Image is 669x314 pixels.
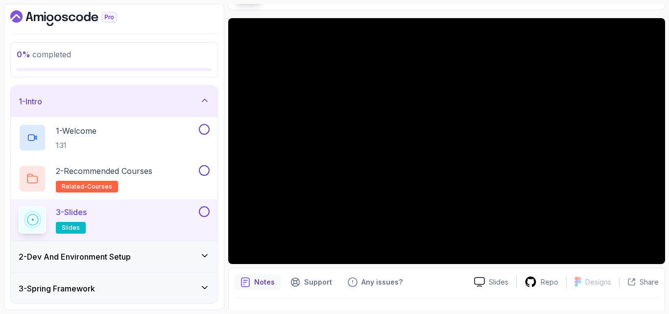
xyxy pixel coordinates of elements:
button: Support button [285,274,338,290]
p: Repo [541,277,558,287]
span: completed [17,49,71,59]
button: 2-Dev And Environment Setup [11,241,217,272]
p: 2 - Recommended Courses [56,165,152,177]
h3: 1 - Intro [19,96,42,107]
button: 3-Slidesslides [19,206,210,234]
p: Share [640,277,659,287]
p: Designs [585,277,611,287]
a: Slides [466,277,516,287]
span: 0 % [17,49,30,59]
p: 3 - Slides [56,206,87,218]
h3: 3 - Spring Framework [19,283,95,294]
button: 3-Spring Framework [11,273,217,304]
p: Support [304,277,332,287]
button: Share [619,277,659,287]
a: Dashboard [10,10,140,26]
p: Any issues? [361,277,403,287]
p: 1 - Welcome [56,125,96,137]
button: Feedback button [342,274,408,290]
a: Repo [517,276,566,288]
button: 1-Welcome1:31 [19,124,210,151]
h3: 2 - Dev And Environment Setup [19,251,131,263]
p: 1:31 [56,141,96,150]
button: 2-Recommended Coursesrelated-courses [19,165,210,193]
span: related-courses [62,183,112,191]
button: 1-Intro [11,86,217,117]
button: notes button [235,274,281,290]
p: Slides [489,277,508,287]
p: Notes [254,277,275,287]
span: slides [62,224,80,232]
